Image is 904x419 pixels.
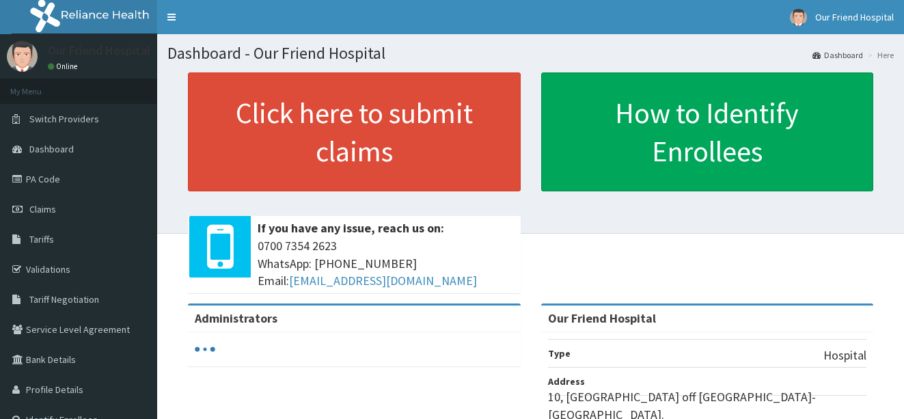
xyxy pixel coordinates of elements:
[823,347,866,364] p: Hospital
[48,62,81,71] a: Online
[195,339,215,360] svg: audio-loading
[48,44,150,57] p: Our Friend Hospital
[815,11,894,23] span: Our Friend Hospital
[812,49,863,61] a: Dashboard
[289,273,477,288] a: [EMAIL_ADDRESS][DOMAIN_NAME]
[167,44,894,62] h1: Dashboard - Our Friend Hospital
[864,49,894,61] li: Here
[188,72,521,191] a: Click here to submit claims
[195,310,277,326] b: Administrators
[29,233,54,245] span: Tariffs
[258,220,444,236] b: If you have any issue, reach us on:
[29,113,99,125] span: Switch Providers
[548,347,571,360] b: Type
[29,143,74,155] span: Dashboard
[790,9,807,26] img: User Image
[548,375,585,388] b: Address
[541,72,874,191] a: How to Identify Enrollees
[29,293,99,306] span: Tariff Negotiation
[548,310,656,326] strong: Our Friend Hospital
[29,203,56,215] span: Claims
[258,237,514,290] span: 0700 7354 2623 WhatsApp: [PHONE_NUMBER] Email:
[7,41,38,72] img: User Image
